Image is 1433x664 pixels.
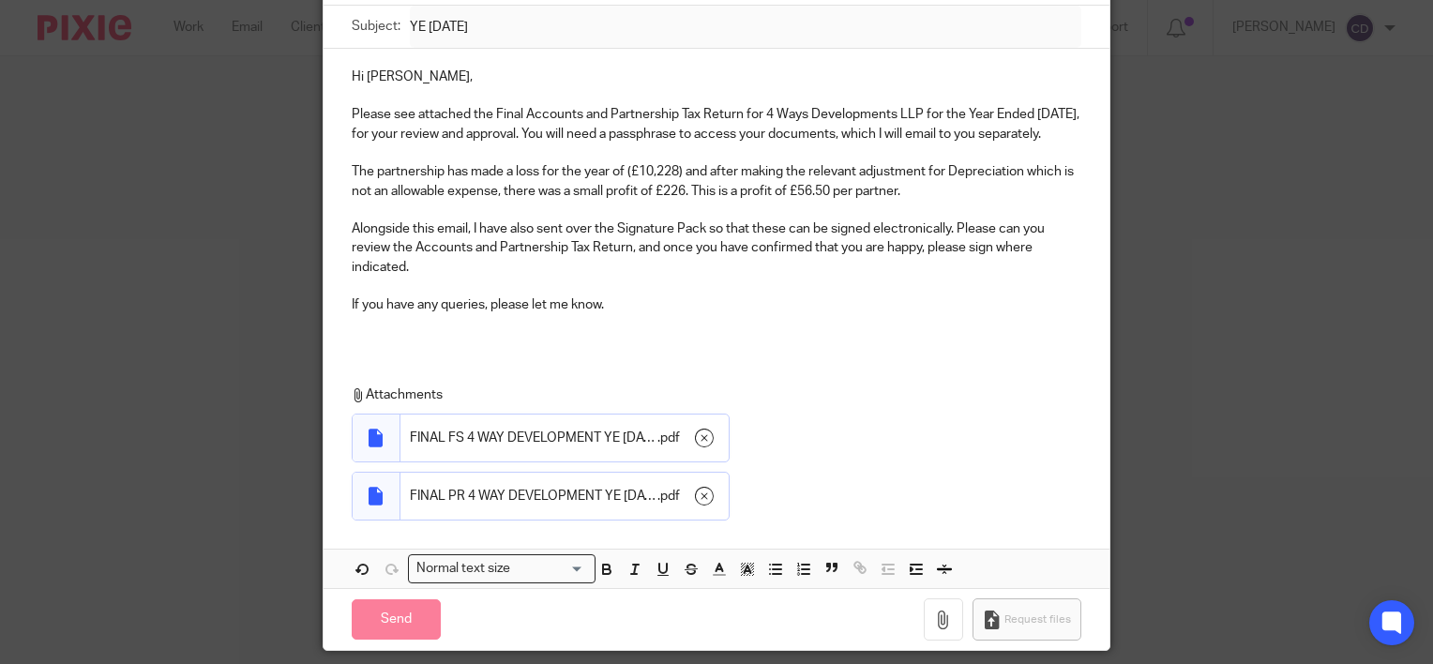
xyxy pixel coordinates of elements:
[1004,612,1071,627] span: Request files
[352,17,400,36] label: Subject:
[352,68,1081,86] p: Hi [PERSON_NAME],
[352,219,1081,277] p: Alongside this email, I have also sent over the Signature Pack so that these can be signed electr...
[660,487,680,506] span: pdf
[400,415,729,461] div: .
[410,429,657,447] span: FINAL FS 4 WAY DEVELOPMENT YE [DATE]
[408,554,596,583] div: Search for option
[413,559,515,579] span: Normal text size
[352,599,441,640] input: Send
[400,473,729,520] div: .
[352,162,1081,201] p: The partnership has made a loss for the year of (£10,228) and after making the relevant adjustmen...
[410,487,657,506] span: FINAL PR 4 WAY DEVELOPMENT YE [DATE]
[352,385,1073,404] p: Attachments
[352,295,1081,314] p: If you have any queries, please let me know.
[352,105,1081,143] p: Please see attached the Final Accounts and Partnership Tax Return for 4 Ways Developments LLP for...
[973,598,1081,641] button: Request files
[660,429,680,447] span: pdf
[517,559,584,579] input: Search for option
